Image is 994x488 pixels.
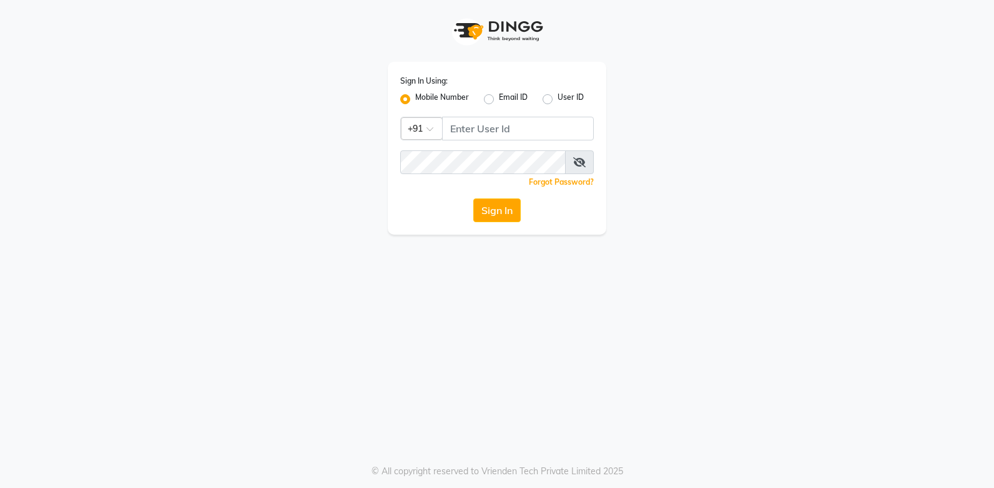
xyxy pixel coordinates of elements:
input: Username [442,117,594,140]
input: Username [400,150,566,174]
label: User ID [558,92,584,107]
img: logo1.svg [447,12,547,49]
button: Sign In [473,198,521,222]
label: Mobile Number [415,92,469,107]
label: Sign In Using: [400,76,448,87]
a: Forgot Password? [529,177,594,187]
label: Email ID [499,92,528,107]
